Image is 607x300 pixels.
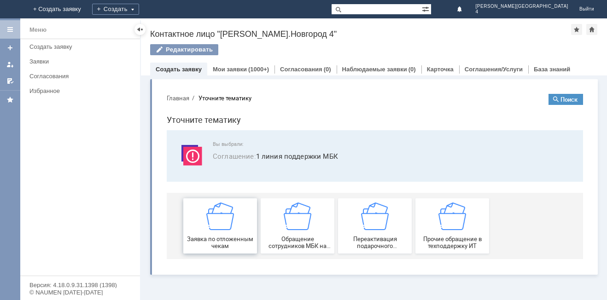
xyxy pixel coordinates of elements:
[534,66,570,73] a: База знаний
[280,66,322,73] a: Согласования
[259,149,327,163] span: Прочие обращение в техподдержку ИТ
[47,116,75,144] img: getfafe0041f1c547558d014b707d1d9f05
[3,57,18,72] a: Мои заявки
[29,289,131,295] div: © NAUMEN [DATE]-[DATE]
[29,58,134,65] div: Заявки
[3,40,18,55] a: Создать заявку
[26,69,138,83] a: Согласования
[150,29,571,39] div: Контактное лицо "[PERSON_NAME].Новгород 4"
[29,43,134,50] div: Создать заявку
[26,54,138,69] a: Заявки
[29,24,47,35] div: Меню
[279,116,307,144] img: getfafe0041f1c547558d014b707d1d9f05
[179,112,252,167] a: Переактивация подарочного сертификата
[124,116,152,144] img: getfafe0041f1c547558d014b707d1d9f05
[476,9,568,15] span: 4
[29,87,124,94] div: Избранное
[213,66,247,73] a: Мои заявки
[202,116,229,144] img: getfafe0041f1c547558d014b707d1d9f05
[24,112,98,167] button: Заявка по отложенным чекам
[27,149,95,163] span: Заявка по отложенным чекам
[104,149,172,163] span: Обращение сотрудников МБК на недоступность тех. поддержки
[248,66,269,73] div: (1000+)
[29,73,134,80] div: Согласования
[571,24,582,35] div: Добавить в избранное
[29,282,131,288] div: Версия: 4.18.0.9.31.1398 (1398)
[3,74,18,88] a: Мои согласования
[409,66,416,73] div: (0)
[7,27,424,40] h1: Уточните тематику
[389,7,424,18] button: Поиск
[39,8,92,15] div: Уточните тематику
[53,55,413,61] span: Вы выбрали:
[427,66,454,73] a: Карточка
[181,149,250,163] span: Переактивация подарочного сертификата
[422,4,431,13] span: Расширенный поиск
[465,66,523,73] a: Соглашения/Услуги
[342,66,407,73] a: Наблюдаемые заявки
[92,4,139,15] div: Создать
[134,24,146,35] div: Скрыть меню
[324,66,331,73] div: (0)
[101,112,175,167] button: Обращение сотрудников МБК на недоступность тех. поддержки
[156,66,202,73] a: Создать заявку
[476,4,568,9] span: [PERSON_NAME][GEOGRAPHIC_DATA]
[586,24,597,35] div: Сделать домашней страницей
[18,55,46,82] img: svg%3E
[256,112,330,167] a: Прочие обращение в техподдержку ИТ
[7,7,30,16] button: Главная
[53,65,97,74] span: Соглашение :
[53,64,413,75] span: 1 линия поддержки МБК
[26,40,138,54] a: Создать заявку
